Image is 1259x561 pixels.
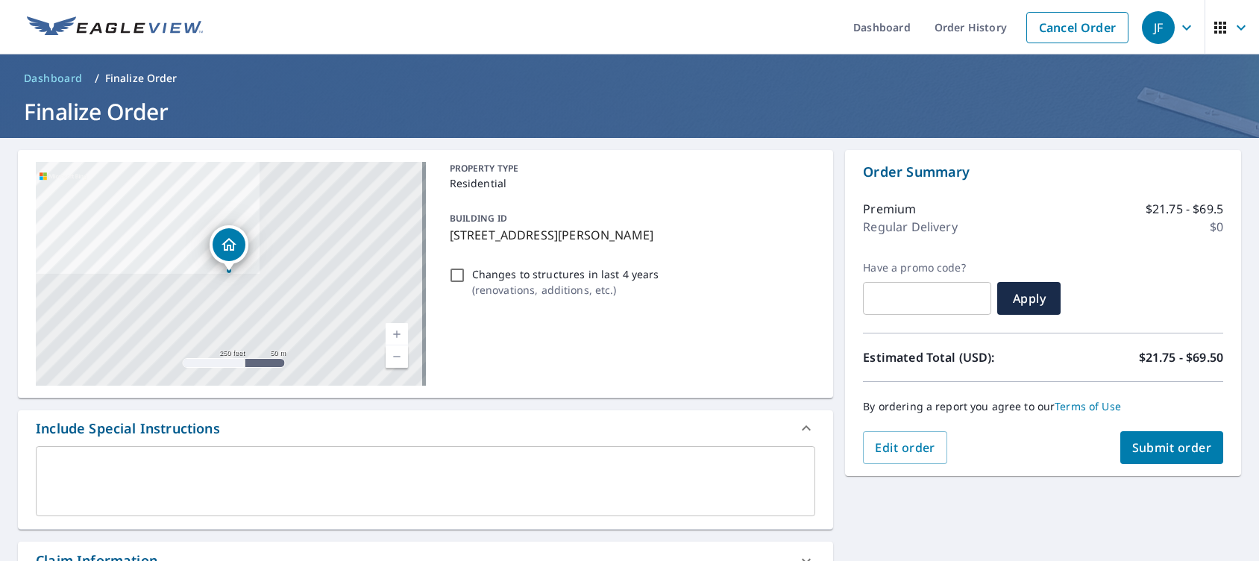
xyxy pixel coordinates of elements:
[1120,431,1224,464] button: Submit order
[450,212,507,225] p: BUILDING ID
[863,400,1223,413] p: By ordering a report you agree to our
[450,175,810,191] p: Residential
[105,71,178,86] p: Finalize Order
[1009,290,1049,307] span: Apply
[1055,399,1121,413] a: Terms of Use
[1026,12,1128,43] a: Cancel Order
[18,66,1241,90] nav: breadcrumb
[472,282,659,298] p: ( renovations, additions, etc. )
[863,348,1043,366] p: Estimated Total (USD):
[863,200,916,218] p: Premium
[863,162,1223,182] p: Order Summary
[95,69,99,87] li: /
[450,162,810,175] p: PROPERTY TYPE
[18,410,833,446] div: Include Special Instructions
[1132,439,1212,456] span: Submit order
[24,71,83,86] span: Dashboard
[18,96,1241,127] h1: Finalize Order
[36,419,220,439] div: Include Special Instructions
[210,225,248,272] div: Dropped pin, building 1, Residential property, 8361 Luce Ct Springfield, VA 22153
[863,261,991,275] label: Have a promo code?
[386,323,408,345] a: Current Level 17, Zoom In
[472,266,659,282] p: Changes to structures in last 4 years
[863,218,957,236] p: Regular Delivery
[863,431,947,464] button: Edit order
[386,345,408,368] a: Current Level 17, Zoom Out
[1142,11,1175,44] div: JF
[997,282,1061,315] button: Apply
[450,226,810,244] p: [STREET_ADDRESS][PERSON_NAME]
[875,439,935,456] span: Edit order
[1210,218,1223,236] p: $0
[1139,348,1223,366] p: $21.75 - $69.50
[1146,200,1223,218] p: $21.75 - $69.5
[18,66,89,90] a: Dashboard
[27,16,203,39] img: EV Logo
